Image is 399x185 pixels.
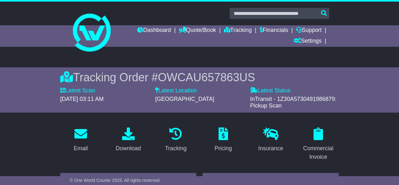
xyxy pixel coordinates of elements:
[74,144,88,153] div: Email
[210,125,236,155] a: Pricing
[116,144,141,153] div: Download
[250,87,290,94] label: Latest Status
[214,144,232,153] div: Pricing
[155,96,214,102] span: [GEOGRAPHIC_DATA]
[298,125,339,163] a: Commercial Invoice
[155,87,197,94] label: Latest Location
[60,96,104,102] span: [DATE] 03:11 AM
[165,144,186,153] div: Tracking
[60,87,95,94] label: Latest Scan
[302,144,335,161] div: Commercial Invoice
[224,25,252,36] a: Tracking
[254,125,287,155] a: Insurance
[137,25,171,36] a: Dashboard
[60,71,339,84] div: Tracking Order #
[260,25,288,36] a: Financials
[70,178,161,183] span: © One World Courier 2025. All rights reserved.
[158,71,255,84] span: OWCAU657863US
[161,125,191,155] a: Tracking
[296,25,321,36] a: Support
[70,125,92,155] a: Email
[294,36,321,47] a: Settings
[258,144,283,153] div: Insurance
[250,96,337,109] span: InTransit - 1Z30A5730491986879: Pickup Scan
[179,25,216,36] a: Quote/Book
[112,125,145,155] a: Download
